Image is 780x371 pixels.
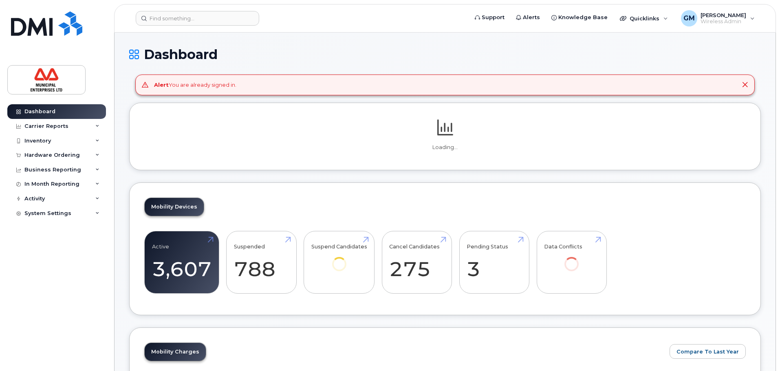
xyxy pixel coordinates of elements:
a: Mobility Devices [145,198,204,216]
a: Data Conflicts [544,235,599,282]
a: Active 3,607 [152,235,212,289]
strong: Alert [154,81,169,88]
a: Suspended 788 [234,235,289,289]
a: Pending Status 3 [467,235,522,289]
button: Compare To Last Year [670,344,746,359]
span: Compare To Last Year [676,348,739,356]
p: Loading... [144,144,746,151]
a: Suspend Candidates [311,235,367,282]
a: Mobility Charges [145,343,206,361]
h1: Dashboard [129,47,761,61]
a: Cancel Candidates 275 [389,235,444,289]
div: You are already signed in. [154,81,236,89]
